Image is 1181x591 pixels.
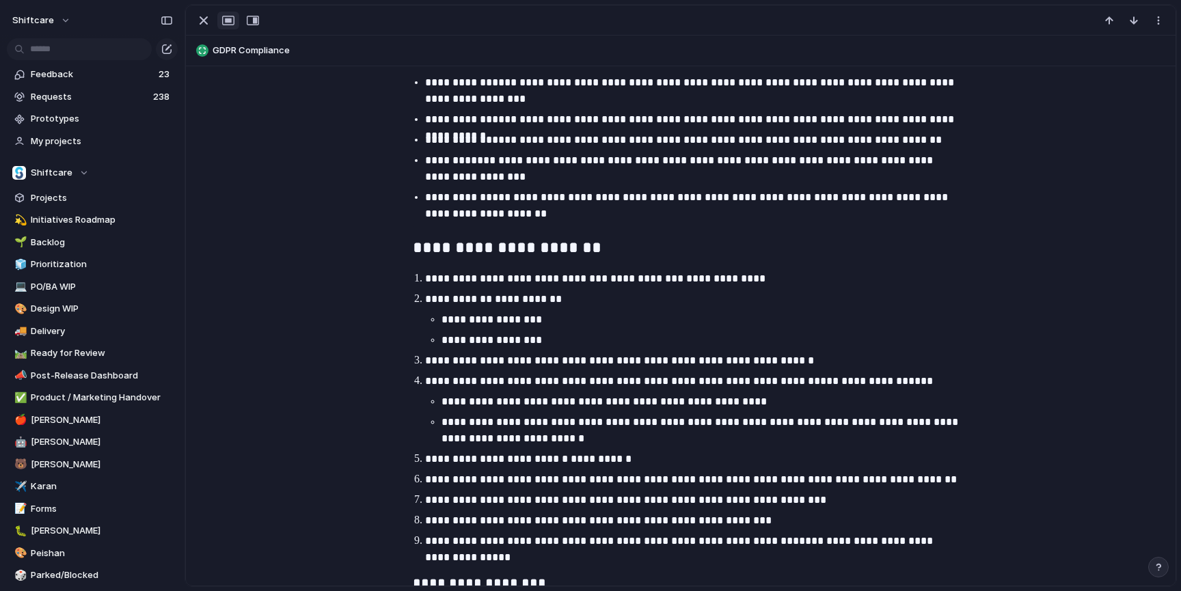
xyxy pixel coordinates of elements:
[12,568,26,582] button: 🎲
[12,369,26,383] button: 📣
[31,568,173,582] span: Parked/Blocked
[14,257,24,273] div: 🧊
[14,390,24,406] div: ✅
[12,14,54,27] span: shiftcare
[31,435,173,449] span: [PERSON_NAME]
[31,280,173,294] span: PO/BA WIP
[14,279,24,294] div: 💻
[14,301,24,317] div: 🎨
[12,302,26,316] button: 🎨
[31,480,173,493] span: Karan
[14,568,24,583] div: 🎲
[12,413,26,427] button: 🍎
[31,413,173,427] span: [PERSON_NAME]
[31,547,173,560] span: Peishan
[7,410,178,430] a: 🍎[PERSON_NAME]
[12,502,26,516] button: 📝
[7,254,178,275] a: 🧊Prioritization
[31,258,173,271] span: Prioritization
[31,391,173,404] span: Product / Marketing Handover
[12,458,26,471] button: 🐻
[12,280,26,294] button: 💻
[7,565,178,586] a: 🎲Parked/Blocked
[14,545,24,561] div: 🎨
[12,391,26,404] button: ✅
[14,412,24,428] div: 🍎
[7,366,178,386] a: 📣Post-Release Dashboard
[31,502,173,516] span: Forms
[14,501,24,517] div: 📝
[12,258,26,271] button: 🧊
[7,64,178,85] a: Feedback23
[14,368,24,383] div: 📣
[31,524,173,538] span: [PERSON_NAME]
[12,213,26,227] button: 💫
[7,299,178,319] a: 🎨Design WIP
[31,325,173,338] span: Delivery
[7,131,178,152] a: My projects
[7,210,178,230] a: 💫Initiatives Roadmap
[31,236,173,249] span: Backlog
[12,524,26,538] button: 🐛
[7,454,178,475] a: 🐻[PERSON_NAME]
[12,480,26,493] button: ✈️
[7,188,178,208] a: Projects
[6,10,78,31] button: shiftcare
[14,479,24,495] div: ✈️
[31,369,173,383] span: Post-Release Dashboard
[7,387,178,408] a: ✅Product / Marketing Handover
[31,346,173,360] span: Ready for Review
[31,213,173,227] span: Initiatives Roadmap
[12,346,26,360] button: 🛤️
[7,87,178,107] a: Requests238
[31,112,173,126] span: Prototypes
[31,68,154,81] span: Feedback
[153,90,172,104] span: 238
[7,343,178,363] a: 🛤️Ready for Review
[7,521,178,541] a: 🐛[PERSON_NAME]
[14,346,24,361] div: 🛤️
[14,435,24,450] div: 🤖
[31,302,173,316] span: Design WIP
[14,212,24,228] div: 💫
[7,163,178,183] button: Shiftcare
[12,435,26,449] button: 🤖
[7,321,178,342] a: 🚚Delivery
[31,166,72,180] span: Shiftcare
[31,135,173,148] span: My projects
[12,325,26,338] button: 🚚
[7,499,178,519] a: 📝Forms
[7,109,178,129] a: Prototypes
[14,234,24,250] div: 🌱
[14,323,24,339] div: 🚚
[7,277,178,297] a: 💻PO/BA WIP
[12,236,26,249] button: 🌱
[7,232,178,253] a: 🌱Backlog
[7,432,178,452] a: 🤖[PERSON_NAME]
[14,456,24,472] div: 🐻
[7,543,178,564] a: 🎨Peishan
[31,191,173,205] span: Projects
[31,90,149,104] span: Requests
[31,458,173,471] span: [PERSON_NAME]
[14,523,24,539] div: 🐛
[12,547,26,560] button: 🎨
[7,476,178,497] a: ✈️Karan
